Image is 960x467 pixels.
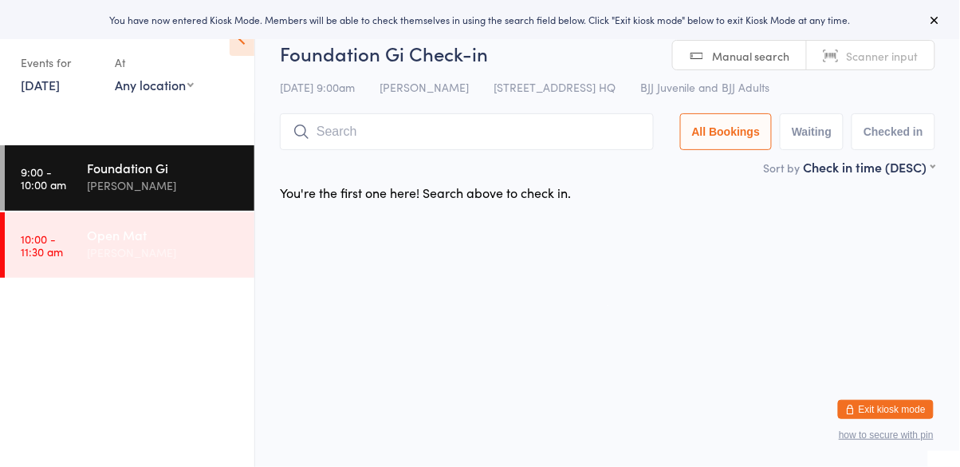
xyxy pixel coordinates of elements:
a: 10:00 -11:30 amOpen Mat[PERSON_NAME] [5,212,254,278]
button: All Bookings [680,113,773,150]
a: 9:00 -10:00 amFoundation Gi[PERSON_NAME] [5,145,254,211]
time: 10:00 - 11:30 am [21,232,63,258]
button: how to secure with pin [839,429,934,441]
label: Sort by [764,160,801,176]
a: [DATE] [21,76,60,93]
time: 9:00 - 10:00 am [21,165,66,191]
div: [PERSON_NAME] [87,243,241,262]
div: Foundation Gi [87,159,241,176]
span: Manual search [713,48,790,64]
div: Open Mat [87,226,241,243]
div: You're the first one here! Search above to check in. [280,184,571,201]
div: Check in time (DESC) [804,158,935,176]
span: [DATE] 9:00am [280,79,355,95]
h2: Foundation Gi Check-in [280,40,935,66]
button: Waiting [780,113,844,150]
button: Checked in [852,113,935,150]
div: Events for [21,49,99,76]
div: At [115,49,194,76]
span: Scanner input [847,48,919,64]
div: Any location [115,76,194,93]
div: You have now entered Kiosk Mode. Members will be able to check themselves in using the search fie... [26,13,934,26]
span: [PERSON_NAME] [380,79,469,95]
input: Search [280,113,654,150]
button: Exit kiosk mode [838,400,934,419]
div: [PERSON_NAME] [87,176,241,195]
span: [STREET_ADDRESS] HQ [494,79,616,95]
span: BJJ Juvenile and BJJ Adults [640,79,770,95]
